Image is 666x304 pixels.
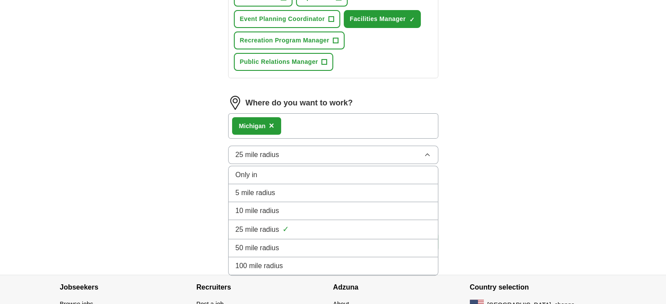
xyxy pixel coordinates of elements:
button: Public Relations Manager [234,53,334,71]
img: location.png [228,96,242,110]
button: 25 mile radius [228,146,438,164]
span: Facilities Manager [350,14,406,24]
button: Event Planning Coordinator [234,10,340,28]
span: 25 mile radius [236,224,279,235]
span: 5 mile radius [236,188,275,198]
span: Event Planning Coordinator [240,14,325,24]
button: Facilities Manager✓ [344,10,421,28]
span: × [269,121,274,130]
span: ✓ [282,224,289,235]
span: Public Relations Manager [240,57,318,66]
h4: Country selection [470,275,606,300]
div: an [239,122,266,131]
span: 100 mile radius [236,261,283,271]
span: Only in [236,170,257,180]
label: Where do you want to work? [246,97,353,109]
strong: Michig [239,122,258,129]
span: Recreation Program Manager [240,36,329,45]
button: × [269,119,274,133]
span: 10 mile radius [236,206,279,216]
span: 50 mile radius [236,243,279,253]
span: 25 mile radius [236,150,279,160]
button: Recreation Program Manager [234,31,345,49]
span: ✓ [409,16,414,23]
